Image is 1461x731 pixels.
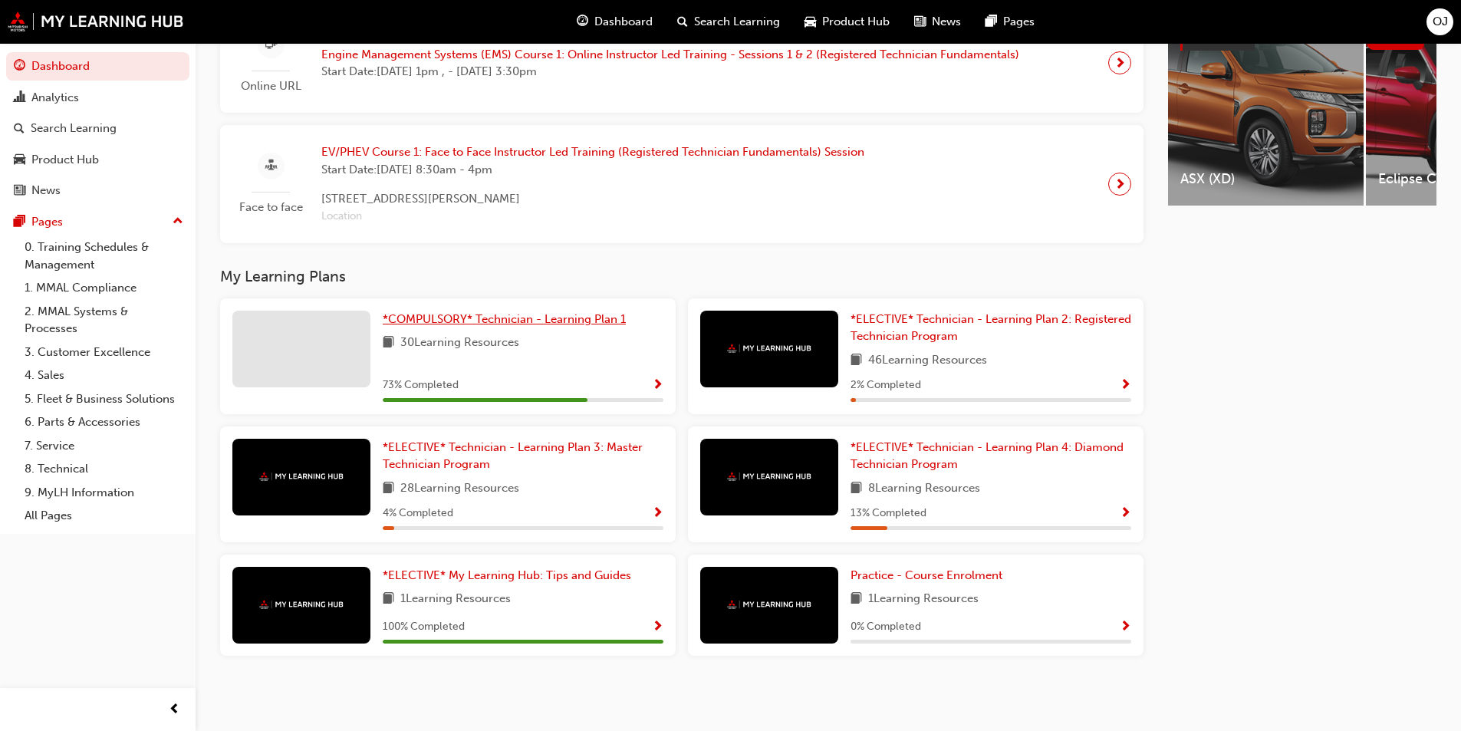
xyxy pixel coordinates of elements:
a: *ELECTIVE* Technician - Learning Plan 3: Master Technician Program [383,439,663,473]
span: sessionType_ONLINE_URL-icon [265,35,277,54]
span: book-icon [851,590,862,609]
button: Show Progress [652,504,663,523]
button: Show Progress [1120,376,1131,395]
img: mmal [259,472,344,482]
a: 4. Sales [18,364,189,387]
span: guage-icon [14,60,25,74]
span: next-icon [1114,173,1126,195]
button: Show Progress [1120,504,1131,523]
span: Start Date: [DATE] 1pm , - [DATE] 3:30pm [321,63,1019,81]
span: up-icon [173,212,183,232]
span: Location [321,208,864,226]
span: book-icon [851,351,862,370]
span: search-icon [14,122,25,136]
div: Product Hub [31,151,99,169]
button: DashboardAnalyticsSearch LearningProduct HubNews [6,49,189,208]
span: prev-icon [169,700,180,719]
span: Product Hub [822,13,890,31]
span: Show Progress [652,379,663,393]
a: Dashboard [6,52,189,81]
a: Practice - Course Enrolment [851,567,1009,584]
span: OJ [1433,13,1448,31]
span: Engine Management Systems (EMS) Course 1: Online Instructor Led Training - Sessions 1 & 2 (Regist... [321,46,1019,64]
a: 2. MMAL Systems & Processes [18,300,189,341]
a: News [6,176,189,205]
span: 100 % Completed [383,618,465,636]
span: *ELECTIVE* Technician - Learning Plan 2: Registered Technician Program [851,312,1131,344]
a: *COMPULSORY* Technician - Learning Plan 1 [383,311,632,328]
span: ASX (XD) [1180,170,1351,188]
a: All Pages [18,504,189,528]
div: News [31,182,61,199]
span: book-icon [383,590,394,609]
span: News [932,13,961,31]
span: 46 Learning Resources [868,351,987,370]
a: Product Hub [6,146,189,174]
a: Online URLEngine Management Systems (EMS) Course 1: Online Instructor Led Training - Sessions 1 &... [232,25,1131,101]
a: 6. Parts & Accessories [18,410,189,434]
h3: My Learning Plans [220,268,1143,285]
a: Search Learning [6,114,189,143]
span: Show Progress [1120,379,1131,393]
span: search-icon [677,12,688,31]
button: OJ [1426,8,1453,35]
span: Search Learning [694,13,780,31]
span: pages-icon [986,12,997,31]
span: guage-icon [577,12,588,31]
span: Show Progress [1120,507,1131,521]
a: 3. Customer Excellence [18,341,189,364]
span: car-icon [805,12,816,31]
span: book-icon [383,479,394,499]
span: Face to face [232,199,309,216]
span: Show Progress [652,621,663,634]
span: pages-icon [14,216,25,229]
a: Analytics [6,84,189,112]
a: news-iconNews [902,6,973,38]
span: Dashboard [594,13,653,31]
span: next-icon [1114,52,1126,74]
button: Show Progress [652,376,663,395]
span: Practice - Course Enrolment [851,568,1002,582]
span: *COMPULSORY* Technician - Learning Plan 1 [383,312,626,326]
span: sessionType_FACE_TO_FACE-icon [265,156,277,176]
span: 1 Learning Resources [400,590,511,609]
span: Start Date: [DATE] 8:30am - 4pm [321,161,864,179]
span: 73 % Completed [383,377,459,394]
img: mmal [727,472,811,482]
img: mmal [8,12,184,31]
a: search-iconSearch Learning [665,6,792,38]
span: *ELECTIVE* Technician - Learning Plan 4: Diamond Technician Program [851,440,1124,472]
a: 5. Fleet & Business Solutions [18,387,189,411]
a: guage-iconDashboard [564,6,665,38]
div: Search Learning [31,120,117,137]
a: 8. Technical [18,457,189,481]
a: Face to faceEV/PHEV Course 1: Face to Face Instructor Led Training (Registered Technician Fundame... [232,137,1131,231]
a: ASX (XD) [1168,14,1364,206]
span: news-icon [14,184,25,198]
a: car-iconProduct Hub [792,6,902,38]
span: *ELECTIVE* Technician - Learning Plan 3: Master Technician Program [383,440,643,472]
a: pages-iconPages [973,6,1047,38]
img: mmal [259,600,344,610]
button: Show Progress [1120,617,1131,637]
span: EV/PHEV Course 1: Face to Face Instructor Led Training (Registered Technician Fundamentals) Session [321,143,864,161]
a: *ELECTIVE* Technician - Learning Plan 4: Diamond Technician Program [851,439,1131,473]
span: Online URL [232,77,309,95]
a: *ELECTIVE* Technician - Learning Plan 2: Registered Technician Program [851,311,1131,345]
a: *ELECTIVE* My Learning Hub: Tips and Guides [383,567,637,584]
img: mmal [727,600,811,610]
span: car-icon [14,153,25,167]
button: Pages [6,208,189,236]
span: 4 % Completed [383,505,453,522]
button: Show Progress [652,617,663,637]
span: book-icon [851,479,862,499]
a: 1. MMAL Compliance [18,276,189,300]
span: Show Progress [652,507,663,521]
span: 30 Learning Resources [400,334,519,353]
div: Analytics [31,89,79,107]
span: 13 % Completed [851,505,926,522]
div: Pages [31,213,63,231]
span: 2 % Completed [851,377,921,394]
span: book-icon [383,334,394,353]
